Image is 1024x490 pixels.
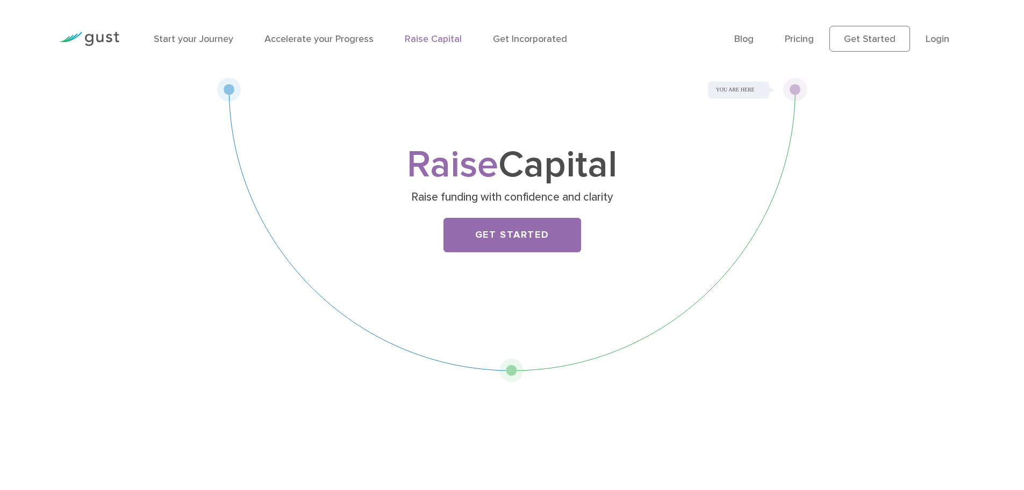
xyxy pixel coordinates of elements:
a: Get Started [829,26,910,52]
img: Gust Logo [59,32,119,46]
a: Raise Capital [405,33,462,45]
a: Pricing [785,33,814,45]
a: Get Started [443,218,581,252]
p: Raise funding with confidence and clarity [304,190,720,205]
a: Blog [734,33,754,45]
a: Accelerate your Progress [264,33,374,45]
h1: Capital [300,148,725,182]
a: Start your Journey [154,33,233,45]
a: Get Incorporated [493,33,567,45]
a: Login [926,33,949,45]
span: Raise [407,142,498,187]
